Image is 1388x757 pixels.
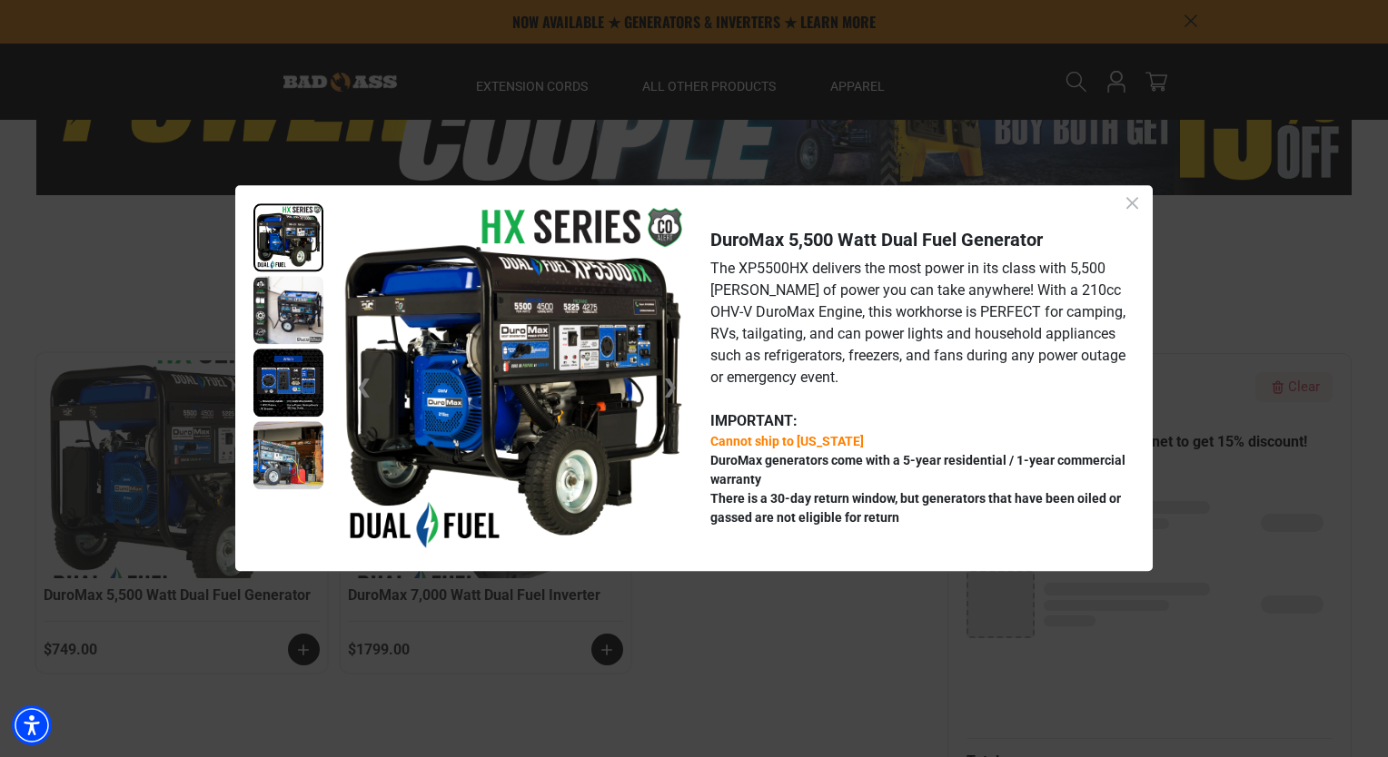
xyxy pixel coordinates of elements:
span: The XP5500HX delivers the most power in its class with 5,500 [PERSON_NAME] of power you can take ... [710,260,1125,386]
div: Accessibility Menu [12,705,52,745]
strong: Generators will ship independently from any cord items you order [710,529,1086,544]
img: XP5500HX_Hero_Callout2.png [337,203,687,553]
strong: DuroMax generators come with a 5-year residential / 1-year commercial warranty [710,453,1125,487]
span: Cannot ship to [US_STATE] [710,434,864,448]
img: XP5500HX_002_720x_f56b309e-7f61-40db-badd-a700fd36ae8e.webp [253,276,323,344]
img: XP5500HX_006.jpg [253,349,323,417]
img: 3.jpg [253,421,323,489]
strong: IMPORTANT: [710,412,798,429]
img: XP5500HX_Hero_Callout2.png [253,203,323,271]
a: ❯ [648,359,677,415]
a: ❮ [342,359,371,415]
div: DuroMax 5,500 Watt Dual Fuel Generator [710,226,1126,253]
strong: There is a 30-day return window, but generators that have been oiled or gassed are not eligible f... [710,491,1121,525]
